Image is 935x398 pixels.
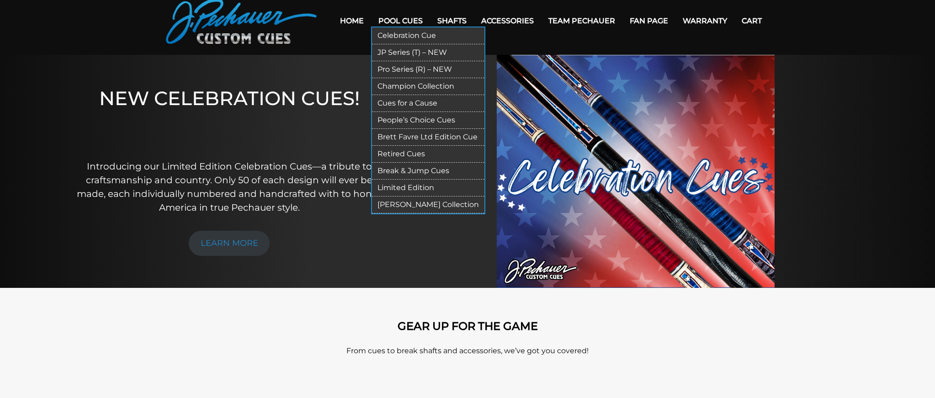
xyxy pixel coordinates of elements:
[372,27,484,44] a: Celebration Cue
[622,9,675,32] a: Fan Page
[372,44,484,61] a: JP Series (T) – NEW
[372,129,484,146] a: Brett Favre Ltd Edition Cue
[372,163,484,180] a: Break & Jump Cues
[734,9,769,32] a: Cart
[541,9,622,32] a: Team Pechauer
[74,159,383,214] p: Introducing our Limited Edition Celebration Cues—a tribute to craftsmanship and country. Only 50 ...
[372,112,484,129] a: People’s Choice Cues
[372,180,484,196] a: Limited Edition
[333,9,371,32] a: Home
[398,319,538,333] strong: GEAR UP FOR THE GAME
[430,9,474,32] a: Shafts
[189,231,270,256] a: LEARN MORE
[372,95,484,112] a: Cues for a Cause
[371,9,430,32] a: Pool Cues
[372,196,484,213] a: [PERSON_NAME] Collection
[207,345,728,356] p: From cues to break shafts and accessories, we’ve got you covered!
[372,78,484,95] a: Champion Collection
[372,61,484,78] a: Pro Series (R) – NEW
[372,146,484,163] a: Retired Cues
[74,87,383,147] h1: NEW CELEBRATION CUES!
[474,9,541,32] a: Accessories
[675,9,734,32] a: Warranty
